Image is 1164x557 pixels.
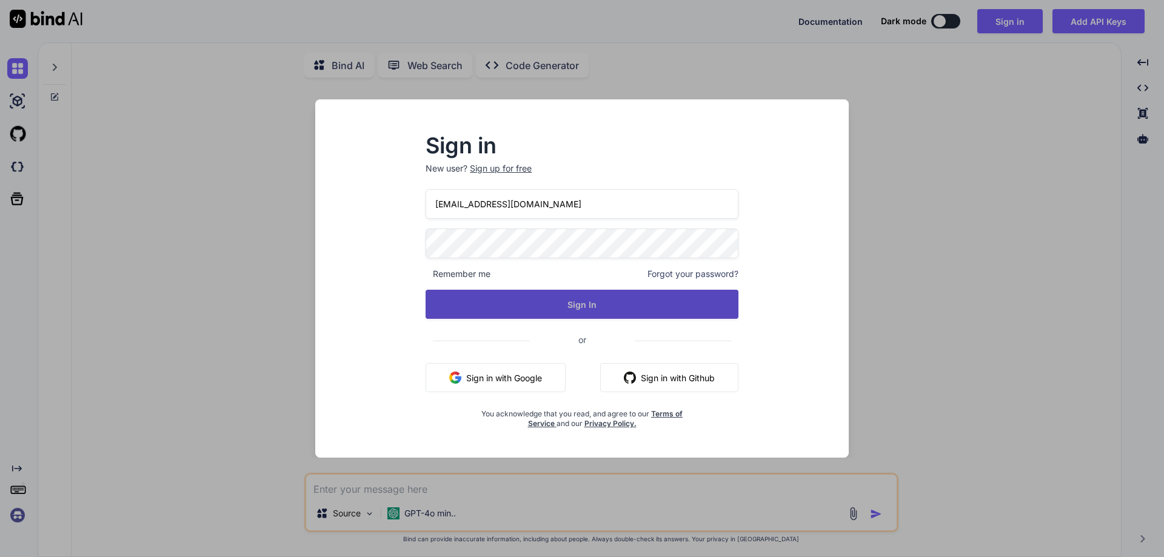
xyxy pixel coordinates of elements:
button: Sign In [426,290,738,319]
a: Terms of Service [528,409,683,428]
button: Sign in with Github [600,363,738,392]
span: or [530,325,635,355]
a: Privacy Policy. [584,419,637,428]
span: Forgot your password? [647,268,738,280]
input: Login or Email [426,189,738,219]
div: Sign up for free [470,162,532,175]
img: github [624,372,636,384]
span: Remember me [426,268,490,280]
img: google [449,372,461,384]
button: Sign in with Google [426,363,566,392]
h2: Sign in [426,136,738,155]
div: You acknowledge that you read, and agree to our and our [478,402,686,429]
p: New user? [426,162,738,189]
